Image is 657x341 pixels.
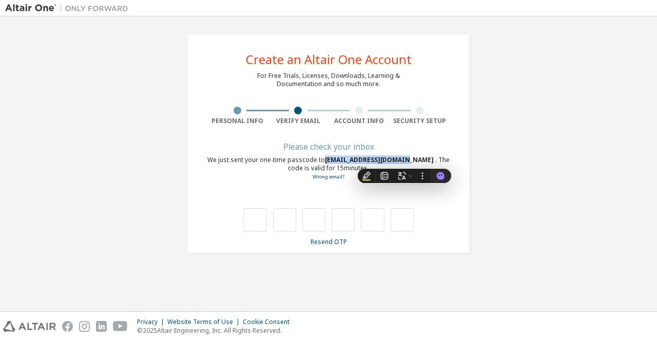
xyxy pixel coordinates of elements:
[96,321,107,332] img: linkedin.svg
[5,3,133,13] img: Altair One
[79,321,90,332] img: instagram.svg
[268,117,329,125] div: Verify Email
[325,155,435,164] span: [EMAIL_ADDRESS][DOMAIN_NAME]
[328,117,390,125] div: Account Info
[137,318,167,326] div: Privacy
[62,321,73,332] img: facebook.svg
[113,321,128,332] img: youtube.svg
[137,326,296,335] p: © 2025 Altair Engineering, Inc. All Rights Reserved.
[207,144,450,150] div: Please check your inbox
[257,72,400,88] div: For Free Trials, Licenses, Downloads, Learning & Documentation and so much more.
[207,156,450,181] div: We just sent your one-time passcode to . The code is valid for 15 minutes.
[313,173,344,180] a: Go back to the registration form
[243,318,296,326] div: Cookie Consent
[390,117,451,125] div: Security Setup
[311,237,347,246] a: Resend OTP
[246,53,412,66] div: Create an Altair One Account
[167,318,243,326] div: Website Terms of Use
[207,117,268,125] div: Personal Info
[3,321,56,332] img: altair_logo.svg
